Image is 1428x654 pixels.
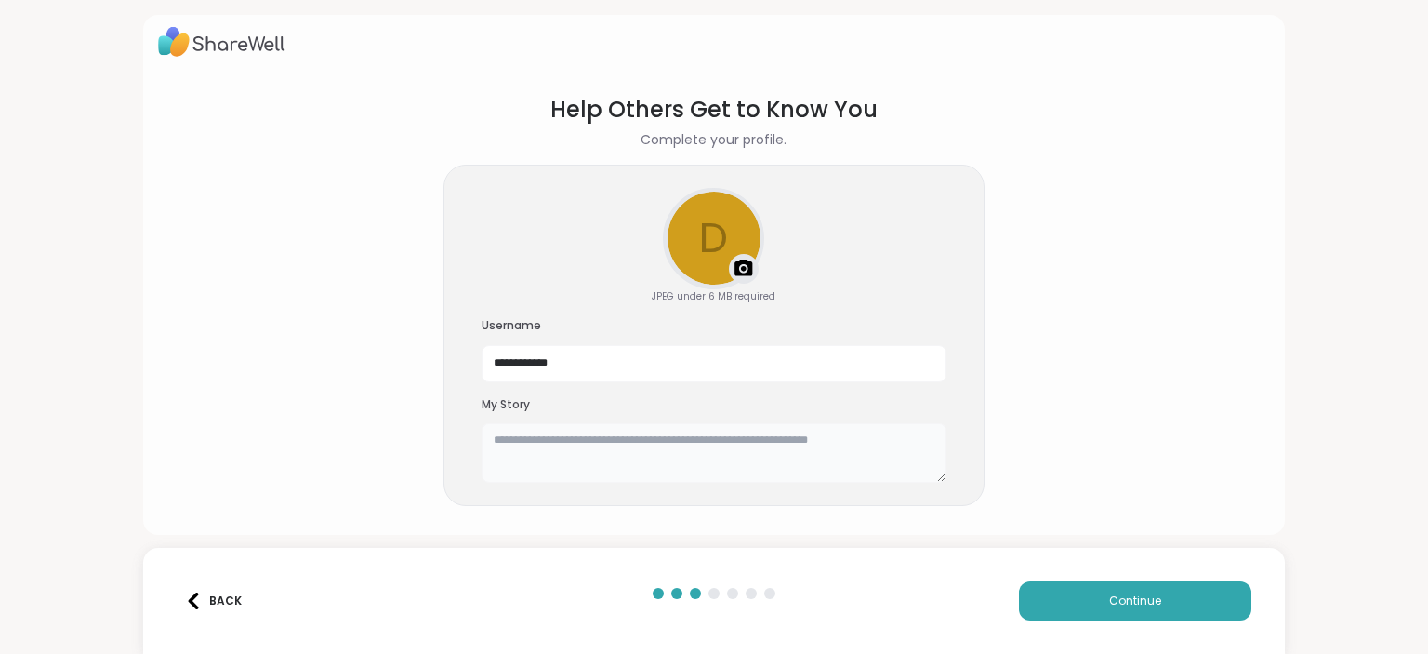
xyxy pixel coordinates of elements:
[482,318,946,334] h3: Username
[177,581,251,621] button: Back
[1019,581,1251,621] button: Continue
[550,93,878,127] h1: Help Others Get to Know You
[185,593,242,609] div: Back
[1109,593,1161,609] span: Continue
[482,397,946,413] h3: My Story
[641,130,787,150] h2: Complete your profile.
[158,20,285,63] img: ShareWell Logo
[652,289,775,303] div: JPEG under 6 MB required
